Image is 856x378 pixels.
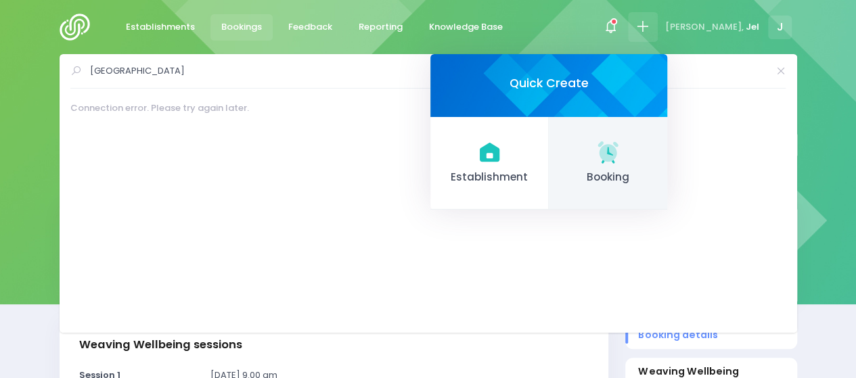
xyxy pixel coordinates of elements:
[79,338,242,352] h3: Weaving Wellbeing sessions
[288,20,332,34] span: Feedback
[126,20,195,34] span: Establishments
[359,20,403,34] span: Reporting
[441,170,537,185] span: Establishment
[768,16,792,39] span: J
[418,14,514,41] a: Knowledge Base
[60,14,98,41] img: Logo
[277,14,344,41] a: Feedback
[429,20,503,34] span: Knowledge Base
[665,20,744,34] span: [PERSON_NAME],
[509,76,588,91] h4: Quick Create
[348,14,414,41] a: Reporting
[70,101,249,114] span: Connection error. Please try again later.
[115,14,206,41] a: Establishments
[549,117,667,210] a: Booking
[625,321,797,349] a: Booking details
[210,14,273,41] a: Bookings
[638,328,784,342] span: Booking details
[430,117,549,210] a: Establishment
[90,61,767,81] input: Search for anything (like establishments, bookings, or feedback)
[560,170,656,185] span: Booking
[221,20,262,34] span: Bookings
[746,20,759,34] span: Jel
